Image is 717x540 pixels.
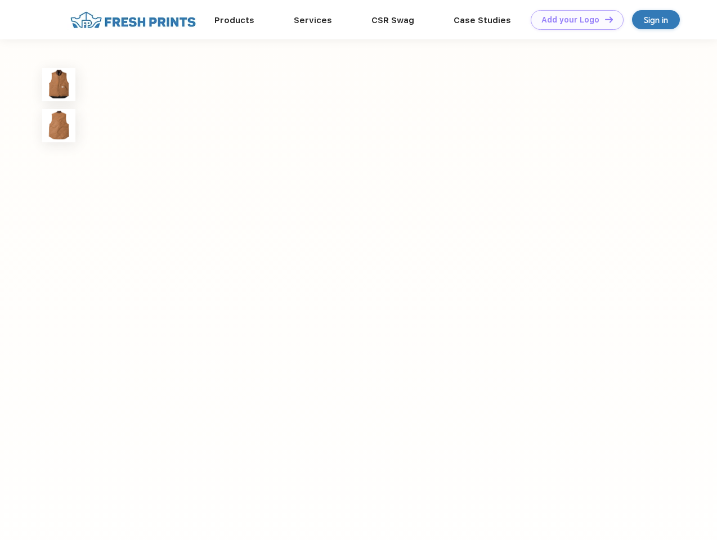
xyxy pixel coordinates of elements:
[632,10,680,29] a: Sign in
[644,13,668,26] div: Sign in
[42,68,75,101] img: func=resize&h=100
[67,10,199,30] img: fo%20logo%202.webp
[541,15,599,25] div: Add your Logo
[42,109,75,142] img: func=resize&h=100
[214,15,254,25] a: Products
[605,16,613,22] img: DT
